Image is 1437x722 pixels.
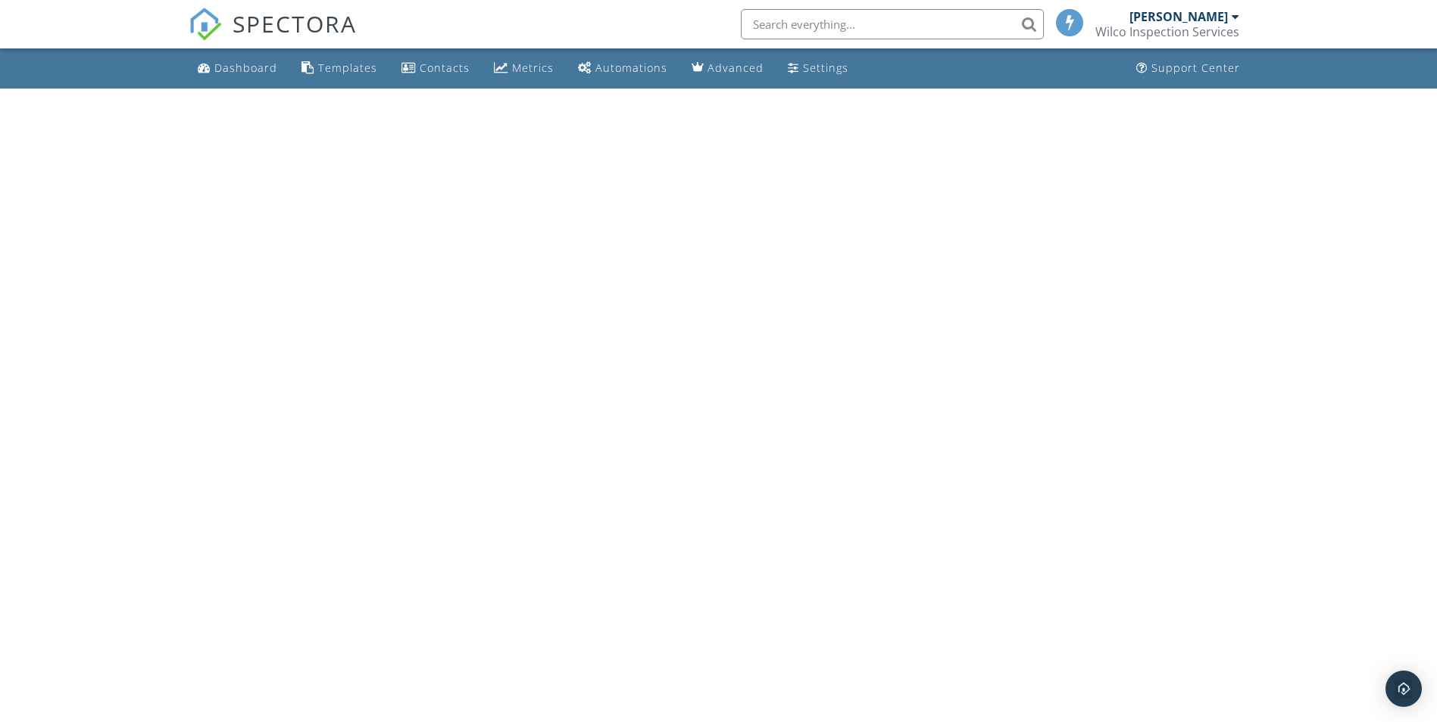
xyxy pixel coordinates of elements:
div: Advanced [708,61,764,75]
div: Support Center [1151,61,1240,75]
a: Support Center [1130,54,1246,82]
a: Contacts [395,54,476,82]
div: Settings [803,61,848,75]
a: SPECTORA [189,20,357,52]
input: Search everything... [741,9,1044,39]
div: Metrics [512,61,554,75]
a: Settings [782,54,854,82]
a: Dashboard [192,54,283,82]
div: Open Intercom Messenger [1385,671,1422,707]
a: Templates [295,54,383,82]
a: Metrics [488,54,560,82]
a: Automations (Basic) [572,54,673,82]
div: Automations [595,61,667,75]
a: Advanced [686,54,770,82]
div: Wilco Inspection Services [1095,24,1239,39]
span: SPECTORA [233,8,357,39]
div: Dashboard [214,61,277,75]
div: [PERSON_NAME] [1129,9,1228,24]
div: Contacts [420,61,470,75]
img: The Best Home Inspection Software - Spectora [189,8,222,41]
div: Templates [318,61,377,75]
